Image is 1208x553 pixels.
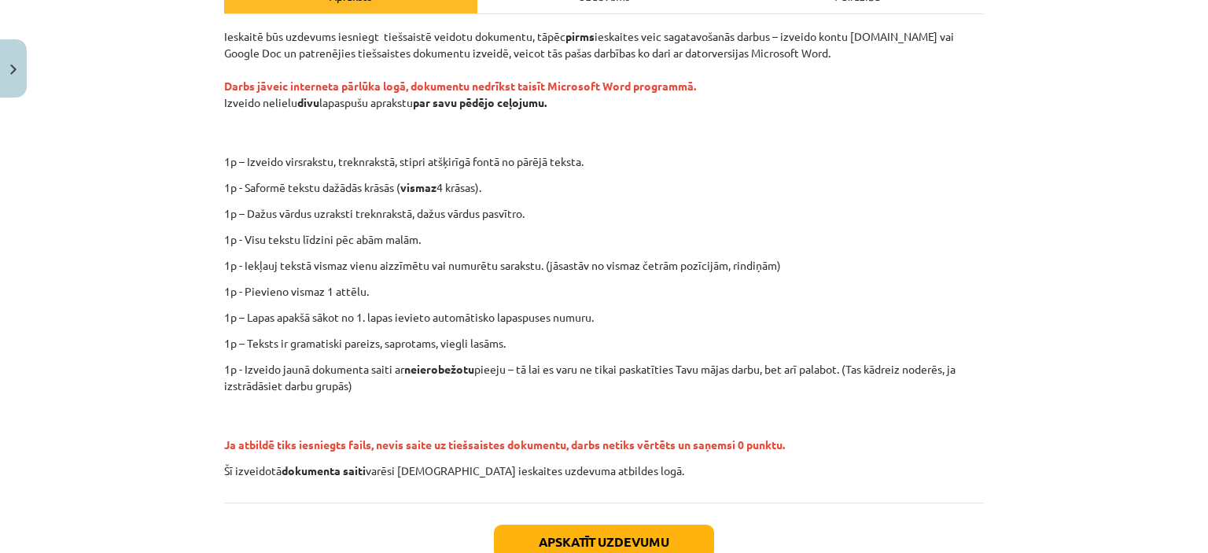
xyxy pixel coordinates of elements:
strong: divu [297,95,319,109]
p: 1p – Izveido virsrakstu, treknrakstā, stipri atšķirīgā fontā no pārējā teksta. [313,153,999,170]
p: 1p – Lapas apakšā sākot no 1. lapas ievieto automātisko lapaspuses numuru. [224,309,984,326]
strong: par savu pēdējo ceļojumu. [413,95,547,109]
p: 1p - Iekļauj tekstā vismaz vienu aizzīmētu vai numurētu sarakstu. (jāsastāv no vismaz četrām pozī... [224,257,984,274]
strong: pirms [565,29,595,43]
strong: vismaz [400,180,436,194]
p: 1p - Pievieno vismaz 1 attēlu. [224,283,984,300]
img: icon-close-lesson-0947bae3869378f0d4975bcd49f059093ad1ed9edebbc8119c70593378902aed.svg [10,65,17,75]
p: Ieskaitē būs uzdevums iesniegt tiešsaistē veidotu dokumentu, tāpēc ieskaites veic sagatavošanās d... [224,28,984,144]
p: 1p – Teksts ir gramatiski pareizs, saprotams, viegli lasāms. [224,335,984,352]
p: 1p - Izveido jaunā dokumenta saiti ar pieeju – tā lai es varu ne tikai paskatīties Tavu mājas dar... [224,361,984,394]
p: 1p - Visu tekstu līdzini pēc abām malām. [224,231,984,248]
strong: dokumenta saiti [282,463,366,477]
strong: Darbs jāveic interneta pārlūka logā, dokumentu nedrīkst taisīt Microsoft Word programmā. [224,79,696,93]
strong: neierobežotu [404,362,474,376]
span: Ja atbildē tiks iesniegts fails, nevis saite uz tiešsaistes dokumentu, darbs netiks vērtēts un sa... [224,437,785,452]
p: 1p – Dažus vārdus uzraksti treknrakstā, dažus vārdus pasvītro. [224,205,984,222]
p: 1p - Saformē tekstu dažādās krāsās ( 4 krāsas). [224,179,984,196]
p: Šī izveidotā varēsi [DEMOGRAPHIC_DATA] ieskaites uzdevuma atbildes logā. [224,463,984,479]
